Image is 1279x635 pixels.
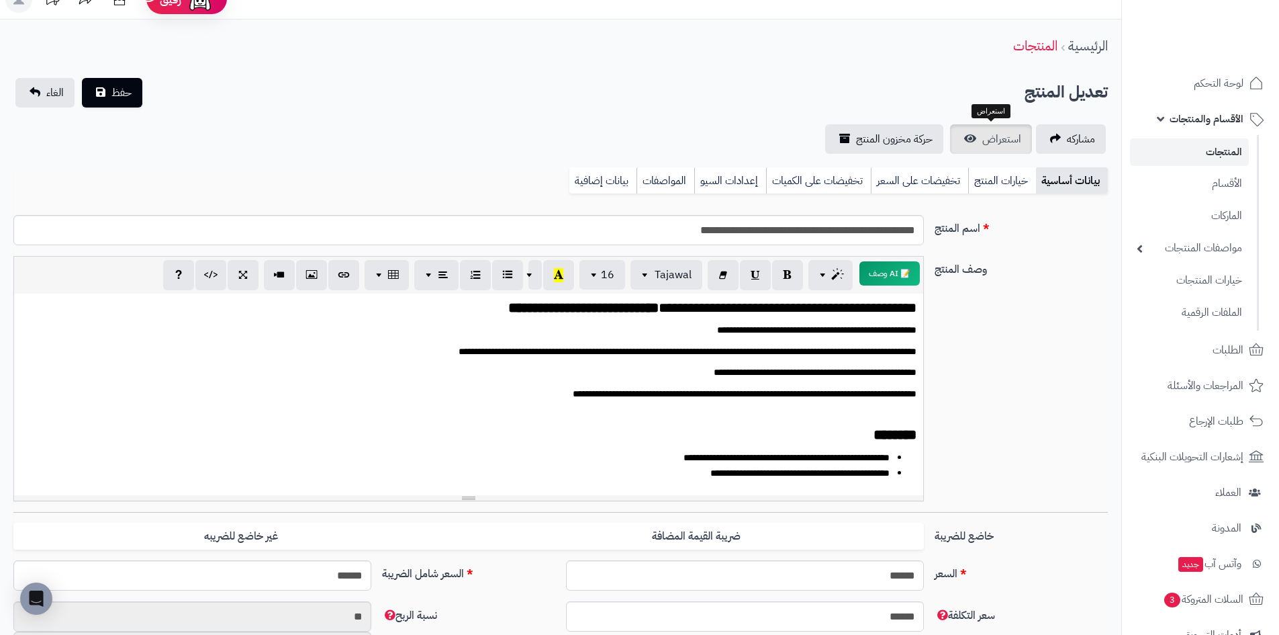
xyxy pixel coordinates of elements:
span: وآتس آب [1177,554,1241,573]
a: استعراض [950,124,1032,154]
span: إشعارات التحويلات البنكية [1141,448,1243,466]
a: الملفات الرقمية [1130,298,1249,327]
a: مشاركه [1036,124,1106,154]
div: Open Intercom Messenger [20,583,52,615]
a: مواصفات المنتجات [1130,234,1249,263]
a: المراجعات والأسئلة [1130,370,1271,402]
a: العملاء [1130,476,1271,509]
label: السعر شامل الضريبة [377,560,561,582]
a: بيانات أساسية [1036,167,1108,194]
a: المنتجات [1013,36,1057,56]
a: بيانات إضافية [569,167,636,194]
span: مشاركه [1067,131,1095,147]
label: اسم المنتج [929,215,1113,237]
span: حركة مخزون المنتج [856,131,933,147]
label: ضريبة القيمة المضافة [469,523,924,550]
a: تخفيضات على السعر [871,167,968,194]
span: المراجعات والأسئلة [1168,376,1243,395]
button: Tajawal [630,260,702,290]
span: 16 [601,267,614,283]
a: طلبات الإرجاع [1130,405,1271,437]
label: خاضع للضريبة [929,523,1113,544]
a: إشعارات التحويلات البنكية [1130,441,1271,473]
a: الأقسام [1130,169,1249,198]
span: طلبات الإرجاع [1189,412,1243,431]
span: Tajawal [655,267,692,283]
span: 3 [1164,592,1181,607]
a: المدونة [1130,512,1271,544]
div: استعراض [972,104,1010,119]
a: خيارات المنتج [968,167,1036,194]
a: الطلبات [1130,334,1271,366]
label: وصف المنتج [929,256,1113,278]
span: المدونة [1212,519,1241,538]
a: تخفيضات على الكميات [766,167,871,194]
span: استعراض [982,131,1021,147]
a: المنتجات [1130,138,1249,166]
span: لوحة التحكم [1194,74,1243,93]
button: 16 [579,260,625,290]
a: لوحة التحكم [1130,67,1271,99]
a: المواصفات [636,167,694,194]
a: الغاء [15,78,75,108]
span: نسبة الربح [382,607,437,624]
a: خيارات المنتجات [1130,266,1249,295]
span: السلات المتروكة [1163,590,1243,609]
a: الرئيسية [1068,36,1108,56]
span: سعر التكلفة [935,607,995,624]
span: الطلبات [1213,341,1243,359]
a: الماركات [1130,202,1249,230]
label: السعر [929,560,1113,582]
span: جديد [1178,557,1203,572]
a: حركة مخزون المنتج [825,124,943,154]
h2: تعديل المنتج [1025,79,1108,106]
a: وآتس آبجديد [1130,548,1271,580]
img: logo-2.png [1188,31,1266,59]
span: العملاء [1215,483,1241,502]
span: الأقسام والمنتجات [1170,110,1243,128]
button: 📝 AI وصف [859,261,920,286]
span: حفظ [111,85,132,101]
a: إعدادات السيو [694,167,766,194]
span: الغاء [46,85,64,101]
button: حفظ [82,78,142,108]
label: غير خاضع للضريبه [13,523,469,550]
a: السلات المتروكة3 [1130,583,1271,616]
